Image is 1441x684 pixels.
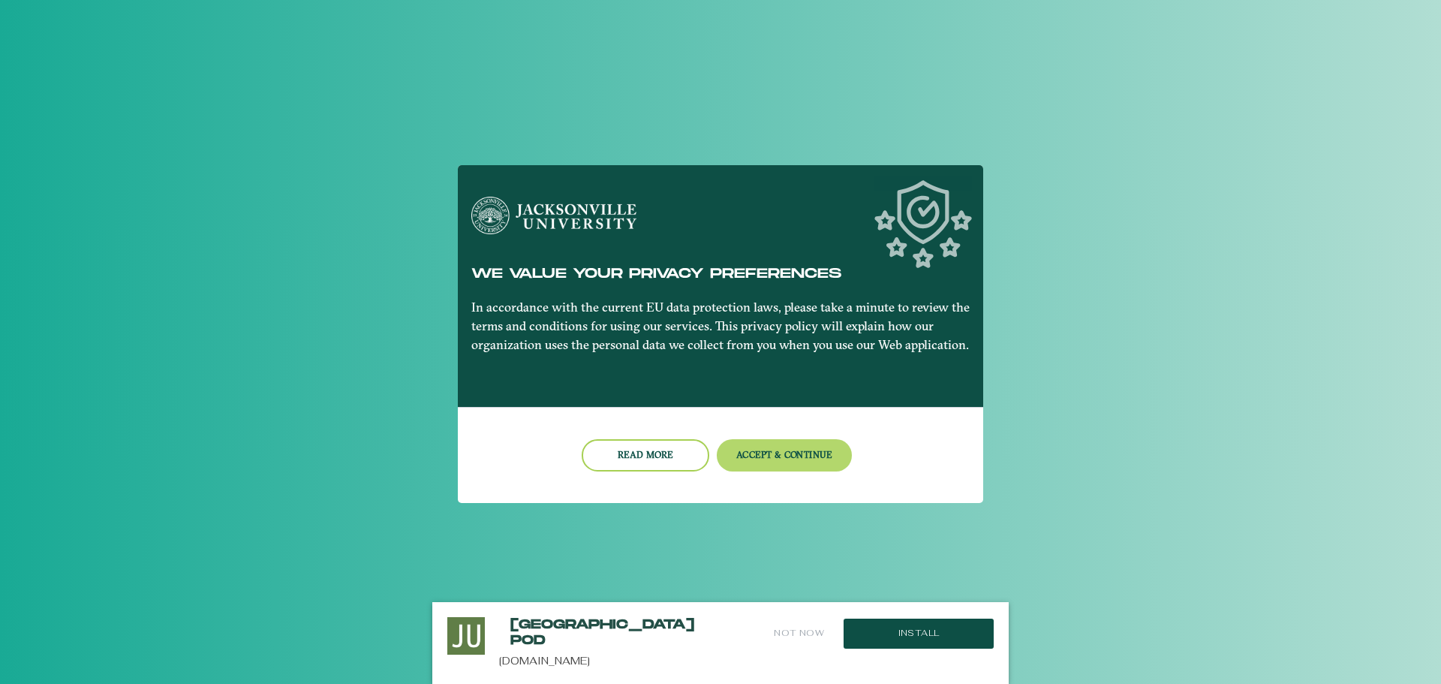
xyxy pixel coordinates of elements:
[447,617,485,655] img: Install this Application?
[582,439,709,472] button: Read more
[499,654,590,667] a: [DOMAIN_NAME]
[717,439,853,472] button: Accept & Continue
[510,617,667,648] h2: [GEOGRAPHIC_DATA] POD
[844,619,994,649] button: Install
[772,617,826,649] button: Not Now
[471,197,636,235] img: Jacksonville University logo
[471,298,970,354] p: In accordance with the current EU data protection laws, please take a minute to review the terms ...
[471,266,970,282] h5: We value your privacy preferences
